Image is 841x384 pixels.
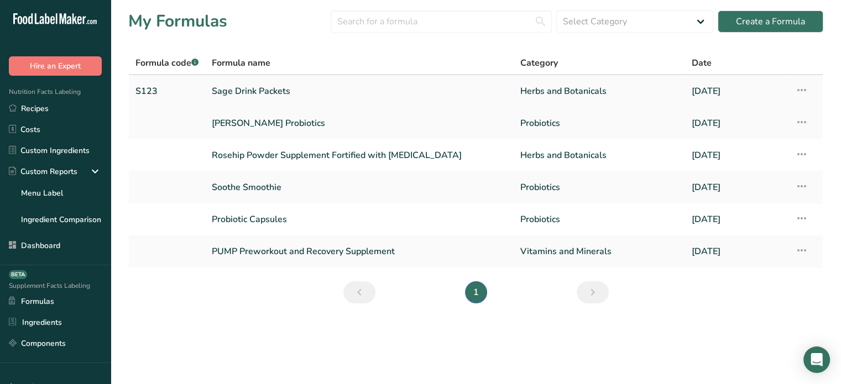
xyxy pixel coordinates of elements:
div: Custom Reports [9,166,77,177]
a: Herbs and Botanicals [520,80,678,103]
button: Create a Formula [718,10,823,33]
a: Probiotics [520,112,678,135]
div: Open Intercom Messenger [803,346,830,373]
a: Rosehip Powder Supplement Fortified with [MEDICAL_DATA] [212,144,507,167]
span: Formula name [212,56,270,70]
span: Category [520,56,558,70]
a: PUMP Preworkout and Recovery Supplement [212,240,507,263]
a: Sage Drink Packets [212,80,507,103]
a: Probiotics [520,208,678,231]
a: Soothe Smoothie [212,176,507,199]
div: Create a Formula [736,15,805,28]
input: Search for a formula [331,10,552,33]
button: Hire an Expert [9,56,102,76]
h1: My Formulas [128,9,227,34]
a: Probiotic Capsules [212,208,507,231]
a: [DATE] [692,208,781,231]
a: [PERSON_NAME] Probiotics [212,112,507,135]
span: Formula code [135,57,199,69]
a: [DATE] [692,176,781,199]
div: BETA [9,270,27,279]
a: Herbs and Botanicals [520,144,678,167]
a: [DATE] [692,240,781,263]
a: Vitamins and Minerals [520,240,678,263]
a: Probiotics [520,176,678,199]
a: [DATE] [692,112,781,135]
a: S123 [135,80,199,103]
a: Next page [577,281,609,303]
a: Previous page [343,281,375,303]
a: [DATE] [692,80,781,103]
a: [DATE] [692,144,781,167]
span: Date [692,56,712,70]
